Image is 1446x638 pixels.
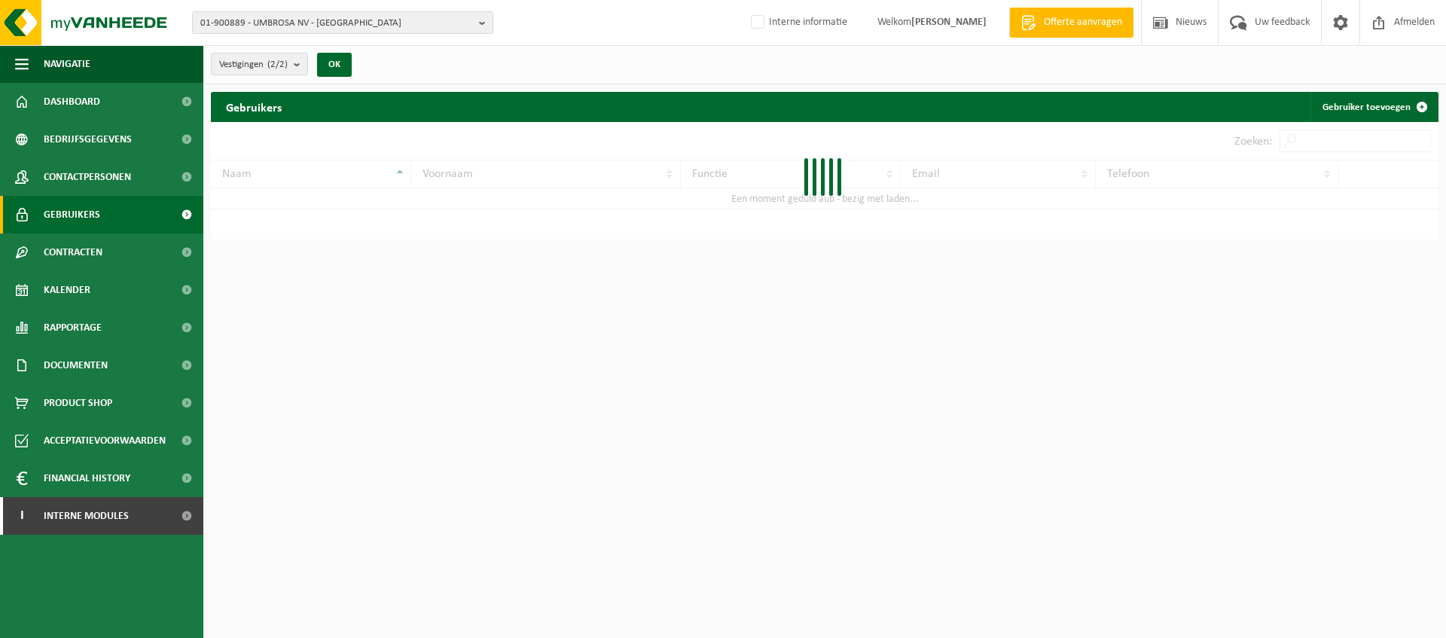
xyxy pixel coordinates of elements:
span: Product Shop [44,384,112,422]
a: Gebruiker toevoegen [1310,92,1437,122]
span: 01-900889 - UMBROSA NV - [GEOGRAPHIC_DATA] [200,12,473,35]
button: OK [317,53,352,77]
h2: Gebruikers [211,92,297,121]
span: Bedrijfsgegevens [44,121,132,158]
span: Financial History [44,459,130,497]
span: Kalender [44,271,90,309]
span: Vestigingen [219,53,288,76]
span: Contracten [44,234,102,271]
span: Interne modules [44,497,129,535]
span: Navigatie [44,45,90,83]
span: Gebruikers [44,196,100,234]
label: Interne informatie [748,11,847,34]
span: Dashboard [44,83,100,121]
button: Vestigingen(2/2) [211,53,308,75]
span: Contactpersonen [44,158,131,196]
span: Documenten [44,346,108,384]
span: Offerte aanvragen [1040,15,1126,30]
a: Offerte aanvragen [1009,8,1133,38]
button: 01-900889 - UMBROSA NV - [GEOGRAPHIC_DATA] [192,11,493,34]
span: Acceptatievoorwaarden [44,422,166,459]
count: (2/2) [267,60,288,69]
span: I [15,497,29,535]
strong: [PERSON_NAME] [911,17,987,28]
span: Rapportage [44,309,102,346]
